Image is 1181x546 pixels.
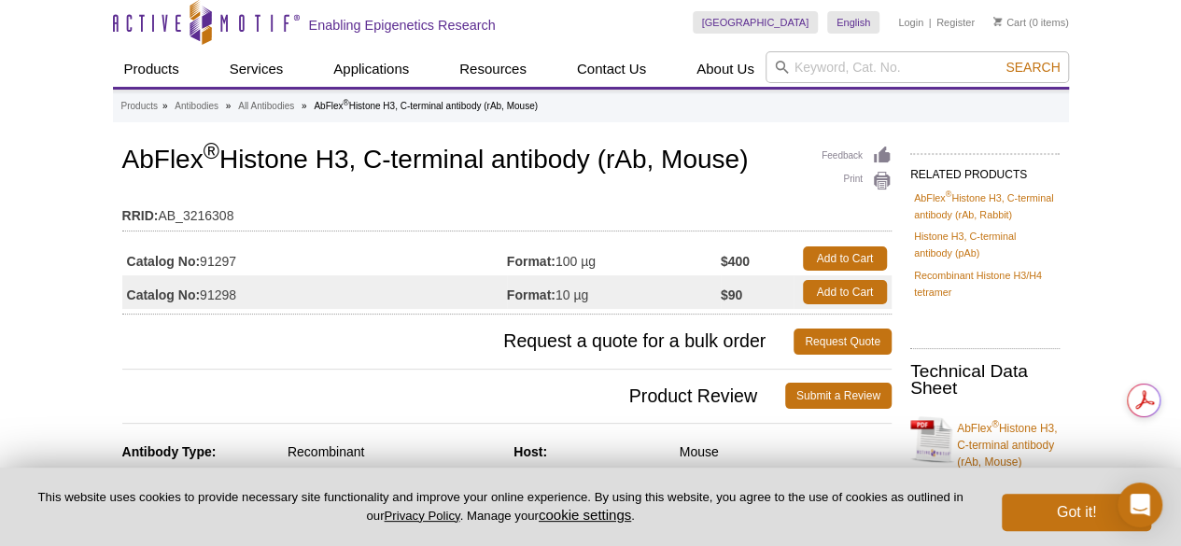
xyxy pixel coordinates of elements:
button: cookie settings [539,507,631,523]
li: » [226,101,232,111]
li: | [929,11,932,34]
a: Contact Us [566,51,657,87]
a: Products [113,51,190,87]
td: 100 µg [507,242,721,275]
div: Open Intercom Messenger [1118,483,1162,527]
a: Services [218,51,295,87]
a: Cart [993,16,1026,29]
a: AbFlex®Histone H3, C-terminal antibody (rAb, Mouse) [910,409,1060,470]
a: Login [898,16,923,29]
div: Mouse [680,443,892,460]
a: AbFlex®Histone H3, C-terminal antibody (rAb, Rabbit) [914,189,1056,223]
sup: ® [945,189,951,199]
strong: RRID: [122,207,159,224]
span: Request a quote for a bulk order [122,329,794,355]
span: Search [1005,60,1060,75]
strong: Antibody Type: [122,444,217,459]
strong: Format: [507,287,555,303]
td: 91298 [122,275,507,309]
h2: Enabling Epigenetics Research [309,17,496,34]
a: Histone H3, C-terminal antibody (pAb) [914,228,1056,261]
td: 10 µg [507,275,721,309]
span: Product Review [122,383,785,409]
a: All Antibodies [238,98,294,115]
a: Antibodies [175,98,218,115]
a: Products [121,98,158,115]
li: (0 items) [993,11,1069,34]
h1: AbFlex Histone H3, C-terminal antibody (rAb, Mouse) [122,146,892,177]
td: AB_3216308 [122,196,892,226]
a: Privacy Policy [384,509,459,523]
strong: $400 [721,253,750,270]
a: [GEOGRAPHIC_DATA] [693,11,819,34]
a: Feedback [822,146,892,166]
a: English [827,11,879,34]
strong: Catalog No: [127,287,201,303]
a: Request Quote [794,329,892,355]
input: Keyword, Cat. No. [766,51,1069,83]
a: Recombinant Histone H3/H4 tetramer [914,267,1056,301]
li: » [302,101,307,111]
strong: Host: [513,444,547,459]
button: Got it! [1002,494,1151,531]
a: About Us [685,51,766,87]
a: Add to Cart [803,246,887,271]
p: This website uses cookies to provide necessary site functionality and improve your online experie... [30,489,971,525]
a: Add to Cart [803,280,887,304]
sup: ® [343,98,348,107]
sup: ® [991,419,998,429]
div: Recombinant [288,443,499,460]
a: Applications [322,51,420,87]
h2: Technical Data Sheet [910,363,1060,397]
a: Register [936,16,975,29]
sup: ® [204,139,219,163]
li: » [162,101,168,111]
strong: Catalog No: [127,253,201,270]
a: Submit a Review [785,383,892,409]
h2: RELATED PRODUCTS [910,153,1060,187]
strong: $90 [721,287,742,303]
strong: Format: [507,253,555,270]
a: Resources [448,51,538,87]
img: Your Cart [993,17,1002,26]
td: 91297 [122,242,507,275]
a: Print [822,171,892,191]
button: Search [1000,59,1065,76]
li: AbFlex Histone H3, C-terminal antibody (rAb, Mouse) [314,101,538,111]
